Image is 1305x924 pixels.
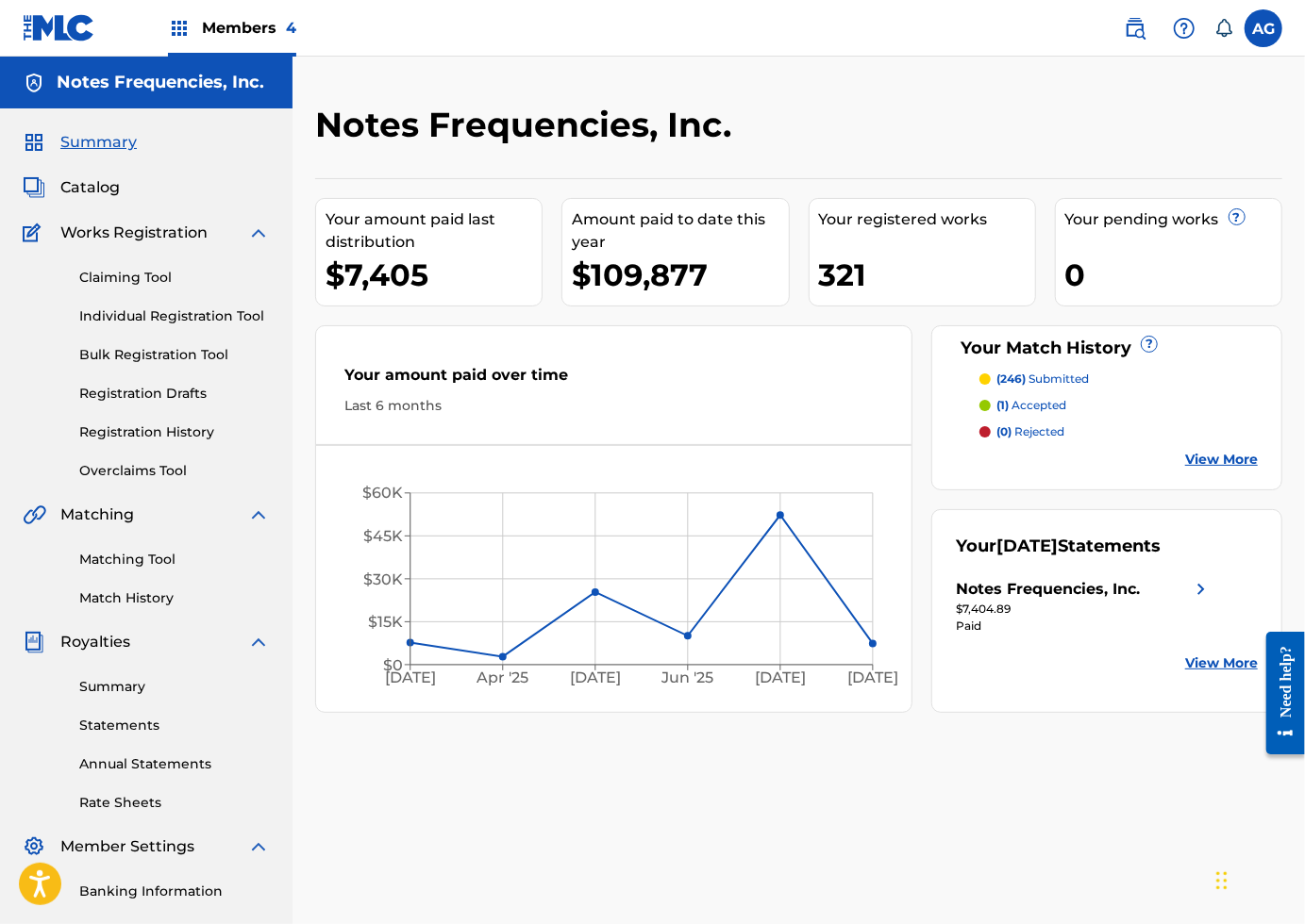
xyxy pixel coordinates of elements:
a: View More [1185,450,1258,470]
span: [DATE] [996,536,1058,556]
a: (246) submitted [979,371,1258,388]
a: Registration Drafts [79,384,270,404]
div: 0 [1065,254,1281,296]
img: right chevron icon [1190,578,1213,601]
tspan: $0 [383,656,403,674]
img: expand [247,222,270,244]
tspan: [DATE] [848,669,899,687]
span: Works Registration [60,222,208,244]
span: Members [202,17,296,39]
span: ? [1230,209,1245,224]
span: (246) [996,371,1026,386]
img: Summary [23,131,45,154]
a: View More [1185,653,1258,673]
span: 4 [286,19,296,37]
img: Top Rightsholders [168,17,191,40]
a: Annual Statements [79,754,270,774]
tspan: $45K [363,527,403,545]
div: Amount paid to date this year [572,208,788,254]
div: Help [1165,9,1203,47]
div: Your registered works [819,208,1035,231]
div: $7,405 [326,254,542,296]
img: expand [247,631,270,653]
a: Bulk Registration Tool [79,345,270,365]
span: (1) [996,398,1009,412]
tspan: $60K [362,485,403,503]
span: Catalog [60,176,120,199]
p: accepted [996,397,1066,414]
a: Claiming Tool [79,268,270,288]
img: Member Settings [23,835,45,858]
span: Matching [60,503,134,526]
img: help [1173,17,1196,40]
a: Summary [79,677,270,697]
div: Your Statements [956,534,1161,559]
tspan: [DATE] [570,669,621,687]
img: Catalog [23,176,45,199]
img: expand [247,503,270,526]
a: Matching Tool [79,550,270,569]
a: CatalogCatalog [23,176,120,199]
a: Rate Sheets [79,793,270,813]
a: Notes Frequencies, Inc.right chevron icon$7,404.89Paid [956,578,1213,635]
div: Paid [956,618,1213,635]
a: (0) rejected [979,423,1258,440]
a: Public Search [1116,9,1154,47]
iframe: Resource Center [1252,618,1305,769]
h5: Notes Frequencies, Inc. [57,72,264,93]
div: User Menu [1245,9,1282,47]
div: Your amount paid last distribution [326,208,542,254]
a: Overclaims Tool [79,461,270,481]
img: expand [247,835,270,858]
img: MLC Logo [23,14,95,41]
tspan: $30K [363,570,403,588]
span: Royalties [60,631,130,653]
div: Drag [1216,852,1228,909]
tspan: [DATE] [756,669,807,687]
a: Banking Information [79,882,270,901]
span: Member Settings [60,835,194,858]
tspan: [DATE] [385,669,436,687]
div: Notifications [1214,19,1233,38]
span: Summary [60,131,137,154]
div: Notes Frequencies, Inc. [956,578,1140,601]
iframe: Chat Widget [1211,833,1305,924]
img: Works Registration [23,222,47,244]
div: $7,404.89 [956,601,1213,618]
div: Your Match History [956,336,1258,361]
div: 321 [819,254,1035,296]
div: Your pending works [1065,208,1281,231]
a: Registration History [79,422,270,442]
p: rejected [996,423,1064,440]
img: search [1124,17,1146,40]
a: SummarySummary [23,131,137,154]
p: submitted [996,371,1089,388]
div: Your amount paid over time [344,364,883,396]
img: Matching [23,503,46,526]
a: (1) accepted [979,397,1258,414]
div: Last 6 months [344,396,883,416]
span: (0) [996,424,1012,438]
img: Royalties [23,631,45,653]
tspan: Jun '25 [661,669,714,687]
img: Accounts [23,72,45,94]
a: Statements [79,716,270,735]
a: Individual Registration Tool [79,306,270,326]
h2: Notes Frequencies, Inc. [315,104,741,146]
tspan: $15K [368,613,403,631]
div: $109,877 [572,254,788,296]
tspan: Apr '25 [477,669,529,687]
a: Match History [79,588,270,608]
span: ? [1142,337,1157,352]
